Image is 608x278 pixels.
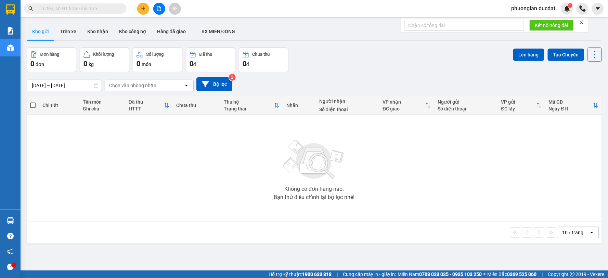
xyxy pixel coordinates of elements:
[343,270,396,278] span: Cung cấp máy in - giấy in:
[142,62,151,67] span: món
[383,99,426,105] div: VP nhận
[274,195,354,200] div: Bạn thử điều chỉnh lại bộ lọc nhé!
[438,106,494,111] div: Số điện thoại
[169,3,181,15] button: aim
[337,270,338,278] span: |
[82,23,114,40] button: Kho nhận
[133,48,182,72] button: Số lượng0món
[224,99,274,105] div: Thu hộ
[592,3,604,15] button: caret-down
[243,59,246,68] span: 0
[184,83,189,88] svg: open
[548,49,584,61] button: Tạo Chuyến
[36,62,44,67] span: đơn
[137,59,140,68] span: 0
[438,99,494,105] div: Người gửi
[193,62,196,67] span: đ
[83,59,87,68] span: 0
[269,270,332,278] span: Hỗ trợ kỹ thuật:
[7,217,14,224] img: warehouse-icon
[498,96,545,115] th: Toggle SortBy
[549,99,593,105] div: Mã GD
[114,23,152,40] button: Kho công nợ
[196,77,232,91] button: Bộ lọc
[42,103,76,108] div: Chi tiết
[302,272,332,277] strong: 1900 633 818
[246,62,249,67] span: đ
[224,106,274,111] div: Trạng thái
[221,96,283,115] th: Toggle SortBy
[38,5,118,12] input: Tìm tên, số ĐT hoặc mã đơn
[202,29,235,34] span: BX MIỀN ĐÔNG
[186,48,235,72] button: Đã thu0đ
[404,20,524,31] input: Nhập số tổng đài
[129,106,164,111] div: HTTT
[239,48,288,72] button: Chưa thu0đ
[229,74,236,81] sup: 2
[129,99,164,105] div: Đã thu
[549,106,593,111] div: Ngày ĐH
[27,48,76,72] button: Đơn hàng0đơn
[568,3,573,8] sup: 1
[137,3,149,15] button: plus
[488,270,537,278] span: Miền Bắc
[83,106,122,111] div: Ghi chú
[570,272,575,277] span: copyright
[513,49,544,61] button: Lên hàng
[190,59,193,68] span: 0
[284,186,344,192] div: Không có đơn hàng nào.
[579,20,584,25] span: close
[109,82,156,89] div: Chọn văn phòng nhận
[153,3,165,15] button: file-add
[564,5,570,12] img: icon-new-feature
[83,99,122,105] div: Tên món
[93,52,114,57] div: Khối lượng
[319,98,376,104] div: Người nhận
[80,48,129,72] button: Khối lượng0kg
[176,103,217,108] div: Chưa thu
[569,3,571,8] span: 1
[545,96,602,115] th: Toggle SortBy
[507,272,537,277] strong: 0369 525 060
[530,20,574,31] button: Kết nối tổng đài
[7,44,14,52] img: warehouse-icon
[501,99,536,105] div: VP gửi
[589,230,595,235] svg: open
[280,136,348,184] img: svg+xml;base64,PHN2ZyBjbGFzcz0ibGlzdC1wbHVnX19zdmciIHhtbG5zPSJodHRwOi8vd3d3LnczLm9yZy8yMDAwL3N2Zy...
[319,107,376,112] div: Số điện thoại
[40,52,59,57] div: Đơn hàng
[501,106,536,111] div: ĐC lấy
[7,27,14,35] img: solution-icon
[172,6,177,11] span: aim
[146,52,164,57] div: Số lượng
[30,59,34,68] span: 0
[383,106,426,111] div: ĐC giao
[580,5,586,12] img: phone-icon
[28,6,33,11] span: search
[595,5,601,12] span: caret-down
[125,96,173,115] th: Toggle SortBy
[152,23,191,40] button: Hàng đã giao
[484,273,486,276] span: ⚪️
[27,23,54,40] button: Kho gửi
[286,103,312,108] div: Nhãn
[506,4,561,13] span: phuonglan.ducdat
[535,22,568,29] span: Kết nối tổng đài
[542,270,543,278] span: |
[54,23,82,40] button: Trên xe
[7,233,14,239] span: question-circle
[7,248,14,255] span: notification
[7,264,14,270] span: message
[6,4,15,15] img: logo-vxr
[398,270,482,278] span: Miền Nam
[379,96,435,115] th: Toggle SortBy
[419,272,482,277] strong: 0708 023 035 - 0935 103 250
[141,6,146,11] span: plus
[199,52,212,57] div: Đã thu
[157,6,161,11] span: file-add
[89,62,94,67] span: kg
[562,229,584,236] div: 10 / trang
[27,80,102,91] input: Select a date range.
[253,52,270,57] div: Chưa thu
